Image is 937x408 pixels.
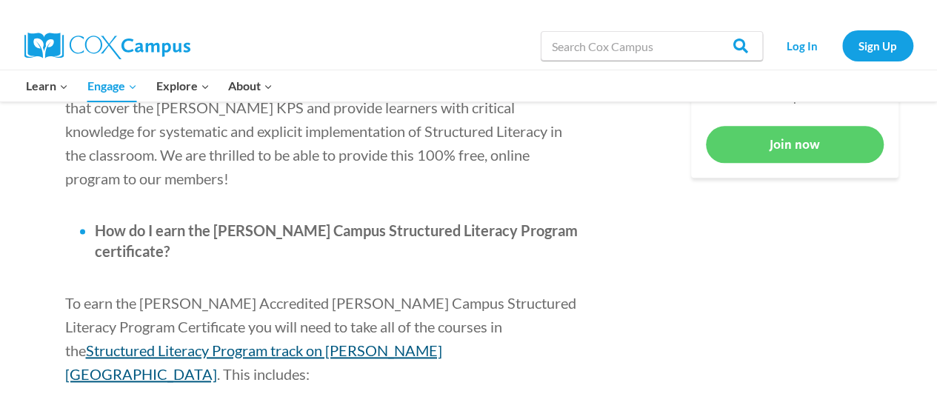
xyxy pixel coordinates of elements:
[770,30,835,61] a: Log In
[842,30,913,61] a: Sign Up
[24,33,190,59] img: Cox Campus
[541,31,763,61] input: Search Cox Campus
[706,126,884,162] a: Join now
[219,70,282,101] button: Child menu of About
[95,221,578,260] span: How do I earn the [PERSON_NAME] Campus Structured Literacy Program certificate?
[770,30,913,61] nav: Secondary Navigation
[65,75,580,187] span: The [PERSON_NAME] Campus Structured Literacy Program contains 11 courses that cover the [PERSON_N...
[17,70,282,101] nav: Primary Navigation
[65,341,442,383] a: Structured Literacy Program track on [PERSON_NAME][GEOGRAPHIC_DATA]
[217,365,310,383] span: . This includes:
[147,70,219,101] button: Child menu of Explore
[17,70,79,101] button: Child menu of Learn
[78,70,147,101] button: Child menu of Engage
[65,294,576,359] span: To earn the [PERSON_NAME] Accredited [PERSON_NAME] Campus Structured Literacy Program Certificate...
